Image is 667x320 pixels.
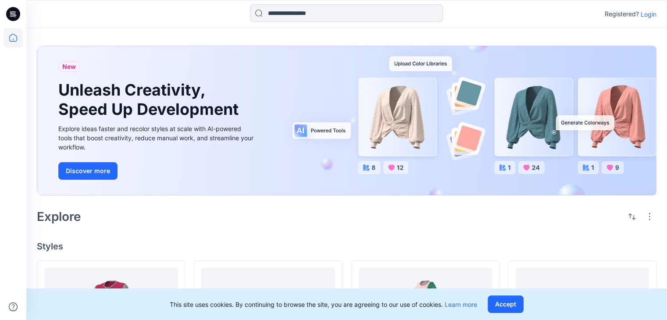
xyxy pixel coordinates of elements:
[58,162,118,180] button: Discover more
[58,162,256,180] a: Discover more
[37,210,81,224] h2: Explore
[605,9,639,19] p: Registered?
[37,241,656,252] h4: Styles
[445,301,477,308] a: Learn more
[488,295,524,313] button: Accept
[58,124,256,152] div: Explore ideas faster and recolor styles at scale with AI-powered tools that boost creativity, red...
[62,61,76,72] span: New
[170,300,477,309] p: This site uses cookies. By continuing to browse the site, you are agreeing to our use of cookies.
[641,10,656,19] p: Login
[58,81,243,118] h1: Unleash Creativity, Speed Up Development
